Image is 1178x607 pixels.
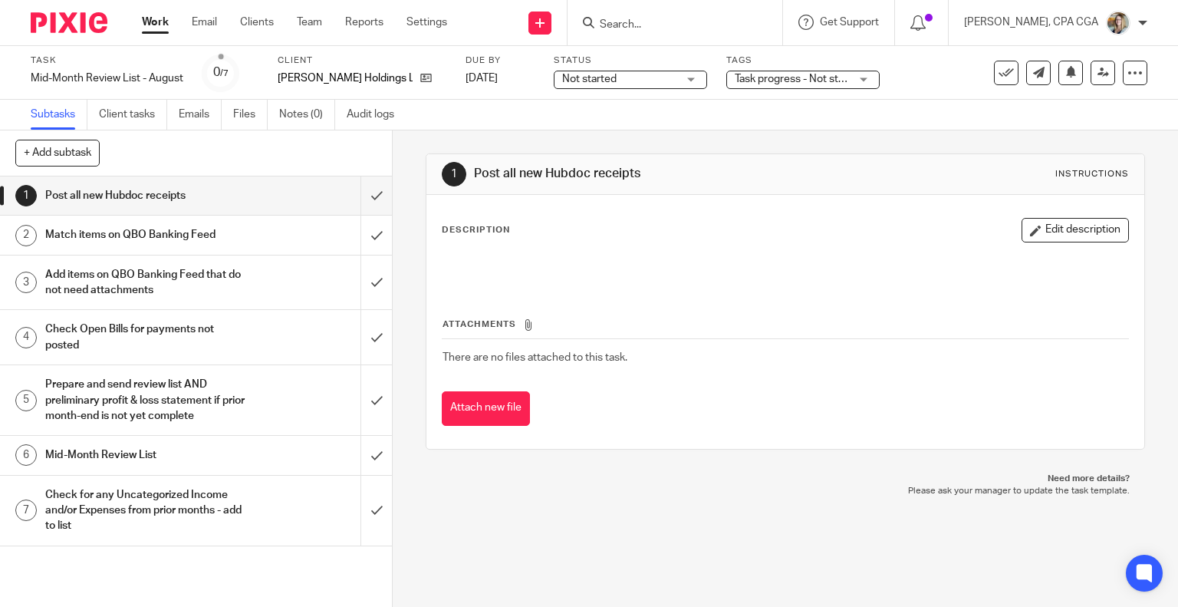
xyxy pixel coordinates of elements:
[15,272,37,293] div: 3
[466,54,535,67] label: Due by
[347,100,406,130] a: Audit logs
[598,18,736,32] input: Search
[45,318,245,357] h1: Check Open Bills for payments not posted
[278,71,413,86] p: [PERSON_NAME] Holdings Ltd.
[31,12,107,33] img: Pixie
[179,100,222,130] a: Emails
[240,15,274,30] a: Clients
[15,140,100,166] button: + Add subtask
[31,54,183,67] label: Task
[45,373,245,427] h1: Prepare and send review list AND preliminary profit & loss statement if prior month-end is not ye...
[443,352,627,363] span: There are no files attached to this task.
[45,184,245,207] h1: Post all new Hubdoc receipts
[554,54,707,67] label: Status
[99,100,167,130] a: Client tasks
[15,185,37,206] div: 1
[466,73,498,84] span: [DATE]
[192,15,217,30] a: Email
[442,162,466,186] div: 1
[15,225,37,246] div: 2
[278,54,446,67] label: Client
[345,15,383,30] a: Reports
[441,473,1130,485] p: Need more details?
[15,390,37,411] div: 5
[1055,168,1129,180] div: Instructions
[213,64,229,81] div: 0
[31,71,183,86] div: Mid-Month Review List - August
[1106,11,1130,35] img: Chrissy%20McGale%20Bio%20Pic%201.jpg
[820,17,879,28] span: Get Support
[406,15,447,30] a: Settings
[474,166,818,182] h1: Post all new Hubdoc receipts
[441,485,1130,497] p: Please ask your manager to update the task template.
[1022,218,1129,242] button: Edit description
[279,100,335,130] a: Notes (0)
[562,74,617,84] span: Not started
[297,15,322,30] a: Team
[15,327,37,348] div: 4
[45,444,245,467] h1: Mid-Month Review List
[442,224,510,236] p: Description
[31,100,87,130] a: Subtasks
[220,69,229,78] small: /7
[45,263,245,302] h1: Add items on QBO Banking Feed that do not need attachments
[233,100,268,130] a: Files
[735,74,880,84] span: Task progress - Not started + 2
[142,15,169,30] a: Work
[45,223,245,246] h1: Match items on QBO Banking Feed
[443,320,516,328] span: Attachments
[45,483,245,538] h1: Check for any Uncategorized Income and/or Expenses from prior months - add to list
[15,500,37,521] div: 7
[964,15,1098,30] p: [PERSON_NAME], CPA CGA
[726,54,880,67] label: Tags
[15,444,37,466] div: 6
[442,391,530,426] button: Attach new file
